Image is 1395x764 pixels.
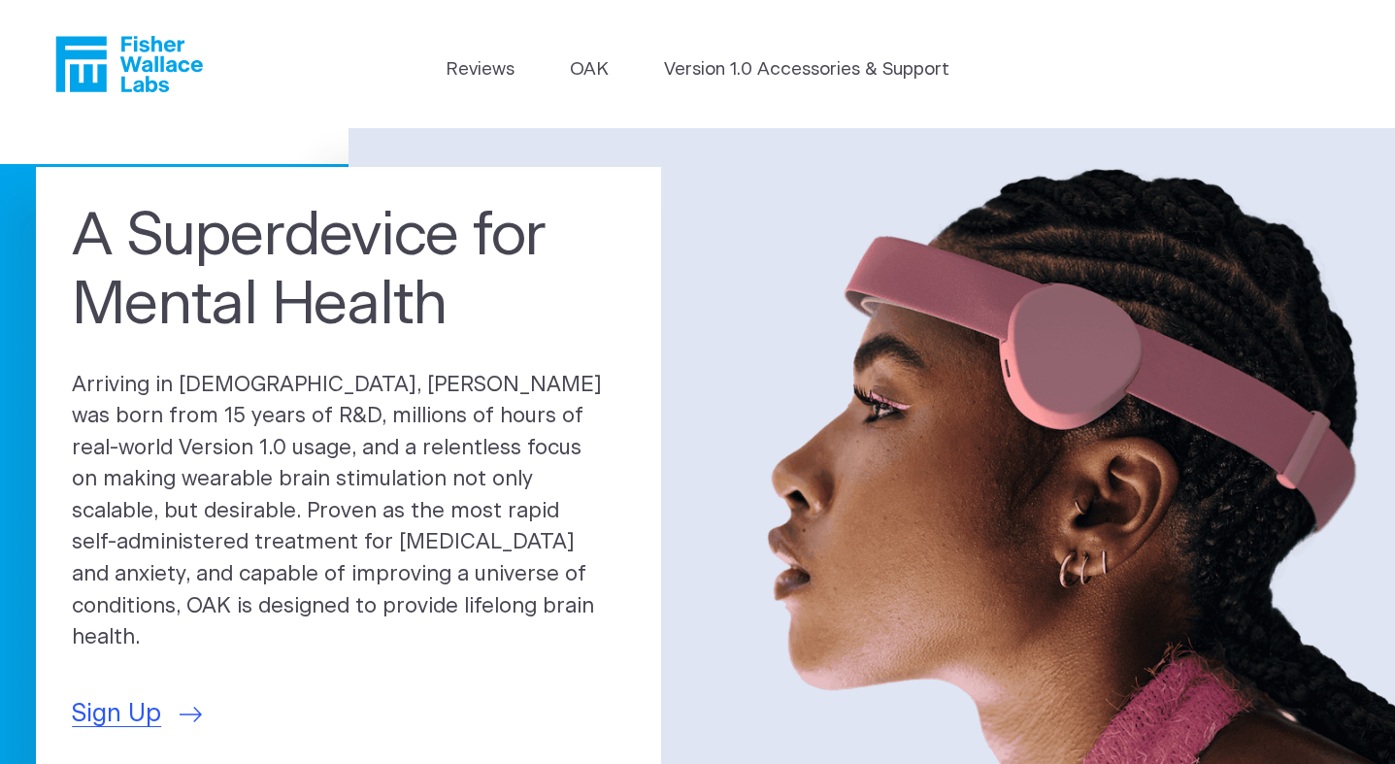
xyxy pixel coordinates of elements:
[446,56,515,83] a: Reviews
[72,370,625,654] p: Arriving in [DEMOGRAPHIC_DATA], [PERSON_NAME] was born from 15 years of R&D, millions of hours of...
[72,203,625,341] h1: A Superdevice for Mental Health
[55,36,203,92] a: Fisher Wallace
[72,696,202,733] a: Sign Up
[570,56,609,83] a: OAK
[72,696,161,733] span: Sign Up
[664,56,949,83] a: Version 1.0 Accessories & Support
